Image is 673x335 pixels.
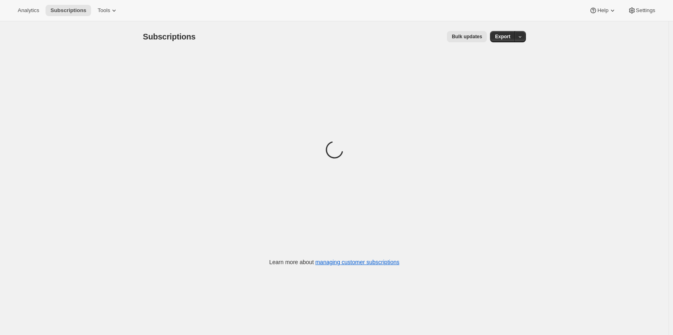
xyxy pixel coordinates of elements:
[50,7,86,14] span: Subscriptions
[93,5,123,16] button: Tools
[13,5,44,16] button: Analytics
[18,7,39,14] span: Analytics
[584,5,621,16] button: Help
[597,7,608,14] span: Help
[495,33,510,40] span: Export
[98,7,110,14] span: Tools
[623,5,660,16] button: Settings
[490,31,515,42] button: Export
[452,33,482,40] span: Bulk updates
[636,7,655,14] span: Settings
[269,258,399,266] p: Learn more about
[447,31,487,42] button: Bulk updates
[46,5,91,16] button: Subscriptions
[143,32,196,41] span: Subscriptions
[315,259,399,265] a: managing customer subscriptions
